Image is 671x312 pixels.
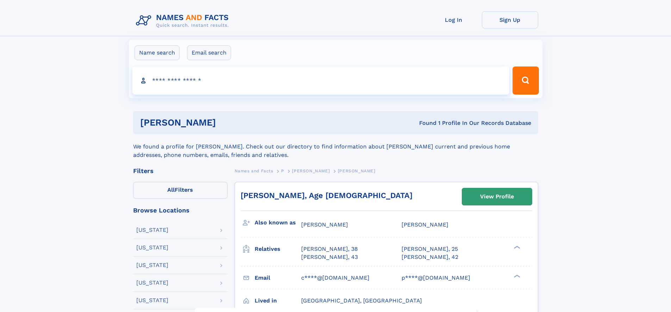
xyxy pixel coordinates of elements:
[512,66,539,95] button: Search Button
[402,253,458,261] a: [PERSON_NAME], 42
[292,168,330,173] span: [PERSON_NAME]
[482,11,538,28] a: Sign Up
[135,45,180,60] label: Name search
[133,168,228,174] div: Filters
[133,11,235,30] img: Logo Names and Facts
[301,221,348,228] span: [PERSON_NAME]
[301,297,422,304] span: [GEOGRAPHIC_DATA], [GEOGRAPHIC_DATA]
[136,245,168,250] div: [US_STATE]
[402,221,448,228] span: [PERSON_NAME]
[292,166,330,175] a: [PERSON_NAME]
[241,191,412,200] a: [PERSON_NAME], Age [DEMOGRAPHIC_DATA]
[136,298,168,303] div: [US_STATE]
[235,166,273,175] a: Names and Facts
[136,262,168,268] div: [US_STATE]
[132,66,510,95] input: search input
[255,272,301,284] h3: Email
[338,168,375,173] span: [PERSON_NAME]
[136,227,168,233] div: [US_STATE]
[133,182,228,199] label: Filters
[255,295,301,307] h3: Lived in
[133,207,228,214] div: Browse Locations
[402,245,458,253] a: [PERSON_NAME], 25
[140,118,318,127] h1: [PERSON_NAME]
[425,11,482,28] a: Log In
[462,188,532,205] a: View Profile
[301,253,358,261] a: [PERSON_NAME], 43
[301,245,358,253] a: [PERSON_NAME], 38
[480,189,514,205] div: View Profile
[167,186,175,193] span: All
[136,280,168,286] div: [US_STATE]
[317,119,531,127] div: Found 1 Profile In Our Records Database
[512,245,521,250] div: ❯
[281,168,284,173] span: P
[187,45,231,60] label: Email search
[255,217,301,229] h3: Also known as
[281,166,284,175] a: P
[133,134,538,159] div: We found a profile for [PERSON_NAME]. Check out our directory to find information about [PERSON_N...
[255,243,301,255] h3: Relatives
[512,274,521,278] div: ❯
